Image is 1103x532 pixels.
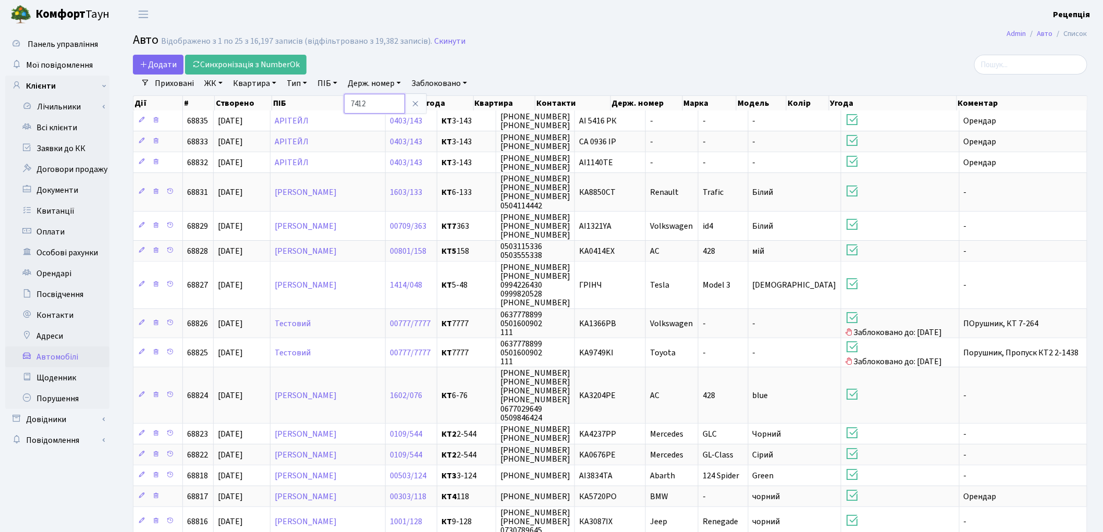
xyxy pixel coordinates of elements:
a: Автомобілі [5,347,109,367]
span: [PHONE_NUMBER] [PHONE_NUMBER] [PHONE_NUMBER] 0504114442 [500,173,570,211]
span: 68824 [187,390,208,401]
span: KA1366PB [579,318,616,329]
span: 3-143 [442,158,492,167]
span: 0503115336 0503555338 [500,241,542,261]
span: 5-48 [442,281,492,289]
a: Оплати [5,221,109,242]
th: Угода [829,96,957,110]
a: Контакти [5,305,109,326]
a: Лічильники [12,96,109,117]
a: 0403/143 [390,115,422,127]
a: 1001/128 [390,516,422,527]
span: Volkswagen [650,220,693,232]
a: [PERSON_NAME] [275,390,337,401]
span: 68823 [187,428,208,440]
a: [PERSON_NAME] [275,187,337,198]
span: [DATE] [218,279,243,291]
a: Квартира [229,75,280,92]
a: АРІТЕЙЛ [275,157,309,168]
span: Renegade [703,516,738,527]
b: КТ7 [442,220,457,232]
input: Пошук... [974,55,1087,75]
a: Квитанції [5,201,109,221]
span: Mercedes [650,449,683,461]
a: Мої повідомлення [5,55,109,76]
span: - [753,347,756,358]
span: 6-76 [442,391,492,400]
span: - [650,157,653,168]
a: 00777/7777 [390,347,431,358]
th: Держ. номер [611,96,683,110]
span: 0637778899 0501600902 111 [500,338,542,367]
span: - [964,428,967,440]
a: 0403/143 [390,157,422,168]
span: - [703,491,706,502]
span: [DATE] [218,516,243,527]
a: 0403/143 [390,136,422,147]
span: Toyota [650,347,676,358]
span: - [753,318,756,329]
span: Білий [753,220,774,232]
a: Посвідчення [5,284,109,305]
span: AC [650,390,659,401]
span: чорний [753,491,780,502]
span: 68825 [187,347,208,358]
a: Держ. номер [344,75,405,92]
b: КТ [442,157,452,168]
span: - [753,157,756,168]
span: [DATE] [218,157,243,168]
span: id4 [703,220,713,232]
a: Admin [1007,28,1026,39]
span: Заблоковано до: [DATE] [845,339,955,367]
span: [DATE] [218,428,243,440]
th: ПІБ [272,96,421,110]
b: КТ [442,318,452,329]
span: [DATE] [218,220,243,232]
span: Mercedes [650,428,683,440]
span: [DATE] [218,245,243,257]
span: [DATE] [218,136,243,147]
span: - [703,136,706,147]
span: 7777 [442,349,492,357]
a: Тестовий [275,318,311,329]
span: - [964,220,967,232]
span: KA9749KI [579,347,614,358]
span: мій [753,245,765,257]
span: 428 [703,245,715,257]
span: Trafic [703,187,724,198]
div: Відображено з 1 по 25 з 16,197 записів (відфільтровано з 19,382 записів). [161,36,432,46]
span: 3-143 [442,117,492,125]
span: 68831 [187,187,208,198]
span: чорний [753,516,780,527]
nav: breadcrumb [991,23,1103,45]
span: [DATE] [218,187,243,198]
span: BMW [650,491,668,502]
b: КТ [442,347,452,358]
span: [PHONE_NUMBER] [500,491,570,502]
a: Клієнти [5,76,109,96]
a: АРІТЕЙЛ [275,115,309,127]
span: 68835 [187,115,208,127]
span: 68818 [187,470,208,481]
span: АІ1140ТЕ [579,157,613,168]
th: Марка [683,96,737,110]
span: [DATE] [218,491,243,502]
b: КТ5 [442,245,457,257]
a: [PERSON_NAME] [275,279,337,291]
a: АРІТЕЙЛ [275,136,309,147]
span: Green [753,470,774,481]
span: [DEMOGRAPHIC_DATA] [753,279,837,291]
span: Орендар [964,115,997,127]
span: - [964,449,967,461]
a: Документи [5,180,109,201]
span: 124 Spider [703,470,739,481]
span: Volkswagen [650,318,693,329]
th: # [183,96,215,110]
a: ЖК [200,75,227,92]
a: [PERSON_NAME] [275,245,337,257]
b: Рецепція [1053,9,1090,20]
th: Дії [133,96,183,110]
span: [DATE] [218,115,243,127]
span: [PHONE_NUMBER] [PHONE_NUMBER] 0994226430 0999820528 [PHONE_NUMBER] [500,262,570,308]
span: KA3204PE [579,390,616,401]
